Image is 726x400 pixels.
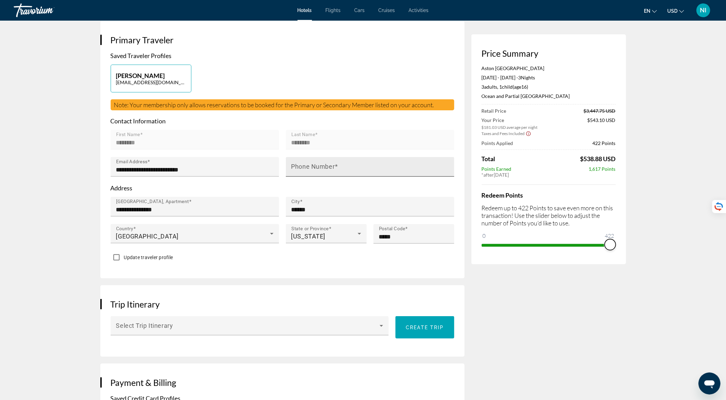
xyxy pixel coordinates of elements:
mat-label: State or Province [291,226,329,232]
a: Hotels [298,8,312,13]
span: Create trip [406,325,444,330]
button: User Menu [694,3,712,18]
mat-label: Postal Code [379,226,405,232]
span: [GEOGRAPHIC_DATA] [116,233,179,240]
span: [US_STATE] [291,233,326,240]
span: ( 16) [502,84,528,90]
a: Cars [355,8,365,13]
p: Redeem up to 422 Points to save even more on this transaction! Use the slider below to adjust the... [482,204,616,227]
a: Cruises [379,8,395,13]
h3: Primary Traveler [111,35,454,45]
p: [PERSON_NAME] [116,72,186,79]
span: $3,447.75 USD [584,108,616,114]
h4: Redeem Points [482,191,616,199]
span: 3 [518,75,521,80]
span: Total [482,155,495,163]
h3: Trip Itinerary [111,299,454,309]
mat-label: First Name [116,132,140,137]
span: after [484,172,494,178]
span: Your Price [482,117,538,123]
span: Child [502,84,513,90]
p: [EMAIL_ADDRESS][DOMAIN_NAME] [116,79,186,85]
span: Select Trip Itinerary [116,322,173,330]
button: Show Taxes and Fees breakdown [482,130,531,137]
p: Ocean and Partial [GEOGRAPHIC_DATA] [482,93,616,99]
ngx-slider: ngx-slider [482,244,616,245]
button: Change currency [667,6,684,16]
p: Contact Information [111,117,454,125]
button: Show Taxes and Fees disclaimer [526,130,531,136]
span: USD [667,8,678,14]
span: Nights [521,75,535,80]
span: 0 [482,232,487,240]
span: Age [514,84,522,90]
span: NI [700,7,707,14]
mat-label: Last Name [291,132,315,137]
span: 422 [604,232,615,240]
span: Taxes and Fees Included [482,131,525,136]
div: * [DATE] [482,172,616,178]
a: Activities [409,8,429,13]
span: Adults [484,84,498,90]
span: ngx-slider [605,239,616,250]
span: Update traveler profile [124,255,173,260]
span: Retail Price [482,108,506,114]
iframe: Кнопка для запуску вікна повідомлень [699,373,721,395]
a: Flights [326,8,341,13]
p: Aston [GEOGRAPHIC_DATA] [482,65,616,71]
p: Saved Traveler Profiles [111,52,454,59]
mat-label: [GEOGRAPHIC_DATA], Apartment [116,199,189,204]
a: Travorium [14,1,82,19]
p: [DATE] - [DATE] - [482,75,616,80]
span: , 1 [498,84,528,90]
button: Change language [644,6,657,16]
button: [PERSON_NAME][EMAIL_ADDRESS][DOMAIN_NAME] [111,65,191,92]
span: 3 [482,84,498,90]
mat-label: Country [116,226,133,232]
span: 422 Points [593,140,616,146]
p: Address [111,184,454,192]
h3: Price Summary [482,48,616,58]
span: $538.88 USD [580,155,616,163]
span: $543.10 USD [588,117,616,130]
button: Create trip [395,316,454,338]
span: 1,617 Points [589,166,616,172]
mat-label: Email Address [116,159,147,165]
span: $181.03 USD average per night [482,125,538,130]
mat-label: Phone Number [291,163,335,170]
span: Note: Your membership only allows reservations to be booked for the Primary or Secondary Member l... [114,101,434,109]
h3: Payment & Billing [111,377,454,388]
span: Points Earned [482,166,512,172]
span: Points Applied [482,140,513,146]
span: en [644,8,650,14]
mat-label: City [291,199,300,204]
